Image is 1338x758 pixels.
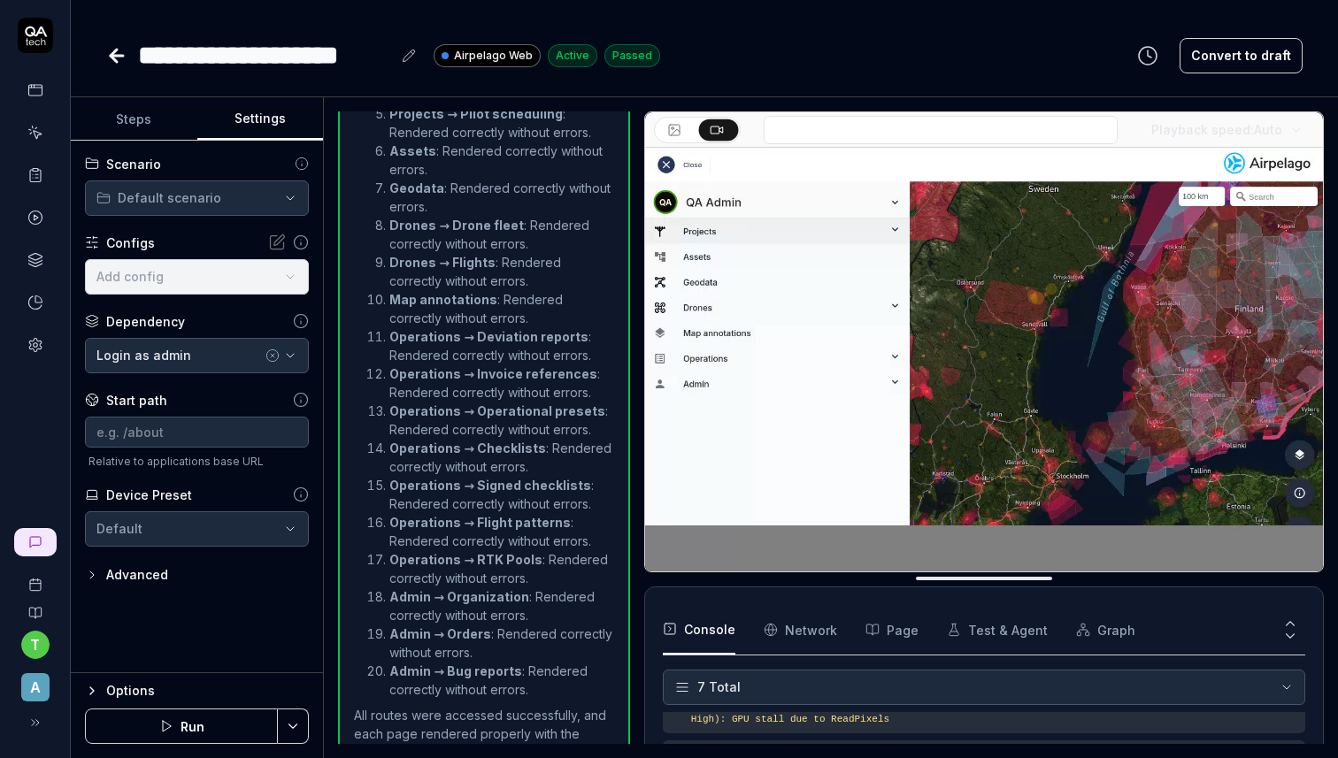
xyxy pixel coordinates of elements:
button: Graph [1076,605,1135,655]
div: Default scenario [96,188,221,207]
li: : Rendered correctly without errors. [389,587,613,624]
div: Advanced [106,564,168,586]
div: Configs [106,234,155,252]
li: : Rendered correctly without errors. [389,439,613,476]
div: Login as admin [96,346,262,364]
div: Start path [106,391,167,410]
button: Login as admin [85,338,309,373]
button: Default scenario [85,180,309,216]
strong: Operations → Invoice references [389,366,597,381]
li: : Rendered correctly without errors. [389,253,613,290]
a: Airpelago Web [434,43,541,67]
div: Active [548,44,597,67]
li: : Rendered correctly without errors. [389,104,613,142]
strong: Assets [389,143,436,158]
div: Options [106,680,309,701]
button: Options [85,680,309,701]
strong: Drones → Flights [389,255,496,270]
button: Steps [71,98,197,141]
strong: Operations → Deviation reports [389,329,588,344]
button: Default [85,511,309,547]
div: Scenario [106,155,161,173]
button: Page [865,605,919,655]
li: : Rendered correctly without errors. [389,142,613,179]
strong: Admin → Orders [389,626,491,641]
li: : Rendered correctly without errors. [389,290,613,327]
strong: Operations → RTK Pools [389,552,542,567]
button: Settings [197,98,324,141]
li: : Rendered correctly without errors. [389,402,613,439]
strong: Operations → Signed checklists [389,478,591,493]
button: A [7,659,63,705]
button: Network [764,605,837,655]
li: : Rendered correctly without errors. [389,216,613,253]
li: : Rendered correctly without errors. [389,364,613,402]
button: Convert to draft [1180,38,1303,73]
span: Airpelago Web [454,48,533,64]
strong: Admin → Organization [389,589,529,604]
pre: [.WebGL-0x26d400aa4e00]GL Driver Message (OpenGL, Performance, GL_CLOSE_PATH_NV, High): GPU stall... [691,697,1298,726]
div: Playback speed: [1151,120,1282,139]
li: : Rendered correctly without errors. [389,550,613,587]
a: New conversation [14,528,57,556]
strong: Operations → Checklists [389,440,546,456]
strong: Admin → Bug reports [389,663,522,678]
li: : Rendered correctly without errors. [389,662,613,699]
button: View version history [1127,38,1169,73]
button: Run [85,708,278,744]
li: : Rendered correctly without errors. [389,327,613,364]
div: Dependency [106,312,185,331]
li: : Rendered correctly without errors. [389,513,613,550]
strong: Projects → Pilot scheduling [389,106,563,121]
strong: Drones → Drone fleet [389,218,524,233]
li: : Rendered correctly without errors. [389,624,613,662]
span: Relative to applications base URL [85,455,309,468]
div: Passed [604,44,660,67]
div: Device Preset [106,486,192,504]
button: Advanced [85,564,168,586]
button: t [21,631,50,659]
input: e.g. /about [85,417,309,448]
span: A [21,673,50,701]
button: Test & Agent [947,605,1048,655]
button: Console [663,605,735,655]
strong: Operations → Operational presets [389,403,605,418]
strong: Map annotations [389,292,497,307]
a: Documentation [7,592,63,620]
strong: Geodata [389,180,444,195]
a: Book a call with us [7,563,63,592]
strong: Operations → Flight patterns [389,515,571,530]
li: : Rendered correctly without errors. [389,179,613,216]
li: : Rendered correctly without errors. [389,476,613,513]
div: Default [96,519,142,538]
